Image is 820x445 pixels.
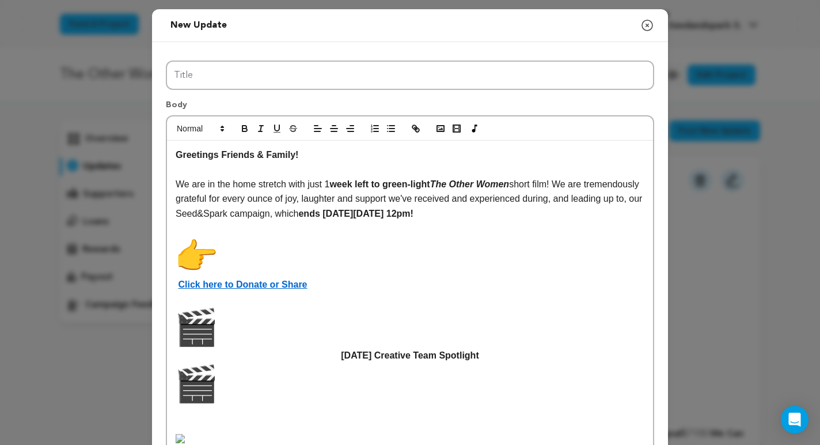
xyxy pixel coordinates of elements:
[166,61,654,90] input: Title
[298,209,413,218] strong: ends [DATE][DATE] 12pm!
[176,177,644,221] p: We are in the home stretch with just 1 short film! We are tremendously grateful for every ounce o...
[176,434,644,443] img: 0
[178,280,307,289] a: Click here to Donate or Share
[176,363,217,405] img: 72.png
[166,99,654,115] p: Body
[176,150,298,160] strong: Greetings Friends & Family!
[176,236,217,277] img: ADKq_NZDqpcv-BH4uNuOXI2_w8v02dTzpEoSEnj6k6iYvVrvy8jsmdgXdCVBiGEtAGsq_KihVz7HTUMO_9Y2BboKGaGrAted3...
[341,350,479,360] strong: [DATE] Creative Team Spotlight
[176,307,217,348] img: 72.png
[170,21,227,30] span: New update
[329,179,509,189] strong: week left to green-light
[430,179,510,189] em: The Other Women
[781,406,808,433] div: Open Intercom Messenger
